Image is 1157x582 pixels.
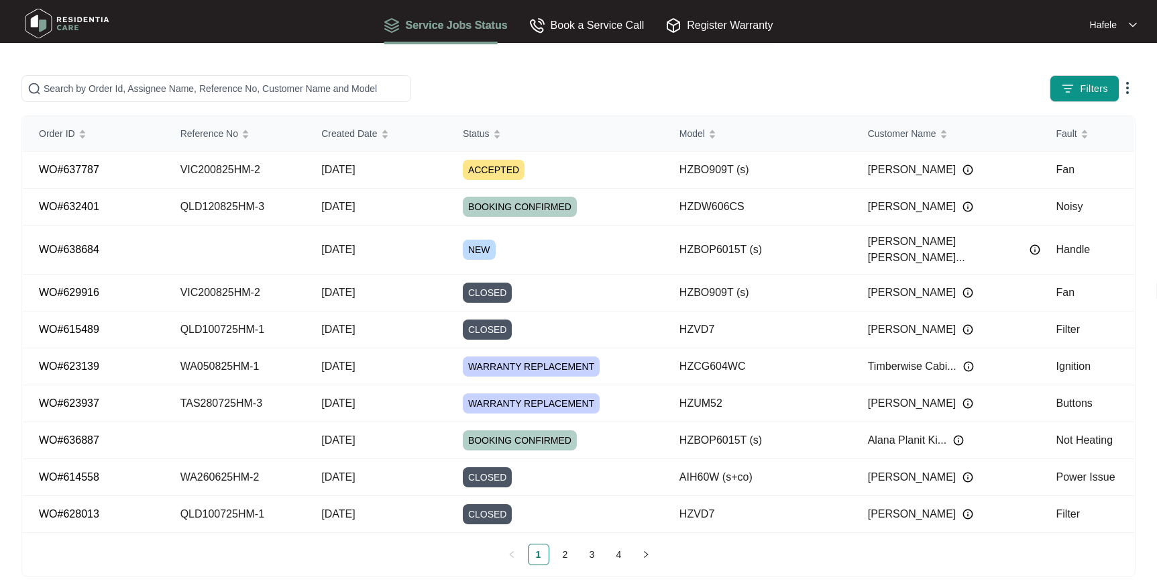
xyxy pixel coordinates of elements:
[663,116,852,152] th: Model
[164,459,306,496] td: WA260625HM-2
[555,544,575,565] a: 2
[463,283,512,303] span: CLOSED
[384,17,507,34] div: Service Jobs Status
[663,385,852,422] td: HZUM52
[665,17,681,34] img: Register Warranty icon
[868,322,956,338] span: [PERSON_NAME]
[164,275,306,311] td: VIC200825HM-2
[962,164,973,175] img: Info icon
[1040,422,1134,459] td: Not Heating
[1129,21,1137,28] img: dropdown arrow
[868,126,936,141] span: Customer Name
[528,544,549,565] li: 1
[463,197,577,217] span: BOOKING CONFIRMED
[27,82,41,95] img: search-icon
[663,348,852,385] td: HZCG604WC
[555,544,576,565] li: 2
[635,544,657,565] button: right
[321,287,355,298] span: [DATE]
[962,509,973,520] img: Info icon
[164,152,306,189] td: VIC200825HM-2
[1040,226,1134,275] td: Handle
[39,471,99,483] a: WO#614558
[39,126,75,141] span: Order ID
[963,361,974,372] img: Info icon
[321,324,355,335] span: [DATE]
[1040,311,1134,348] td: Filter
[1080,82,1108,96] span: Filters
[1030,244,1040,255] img: Info icon
[1040,348,1134,385] td: Ignition
[501,544,522,565] button: left
[1056,126,1077,141] span: Fault
[463,467,512,487] span: CLOSED
[39,244,99,255] a: WO#638684
[609,544,629,565] a: 4
[1050,75,1119,102] button: filter iconFilters
[321,471,355,483] span: [DATE]
[39,287,99,298] a: WO#629916
[164,348,306,385] td: WA050825HM-1
[39,164,99,175] a: WO#637787
[663,422,852,459] td: HZBOP6015T (s)
[953,435,964,446] img: Info icon
[39,201,99,212] a: WO#632401
[1040,116,1134,152] th: Fault
[164,189,306,226] td: QLD120825HM-3
[508,550,516,559] span: left
[1040,459,1134,496] td: Power Issue
[663,189,852,226] td: HZDW606CS
[868,469,956,485] span: [PERSON_NAME]
[868,506,956,522] span: [PERSON_NAME]
[665,17,773,34] div: Register Warranty
[164,496,306,533] td: QLD100725HM-1
[529,17,645,34] div: Book a Service Call
[1040,385,1134,422] td: Buttons
[642,550,650,559] span: right
[39,397,99,409] a: WO#623937
[962,398,973,409] img: Info icon
[663,226,852,275] td: HZBOP6015T (s)
[39,360,99,372] a: WO#623139
[463,240,496,260] span: NEW
[23,116,164,152] th: Order ID
[463,126,490,141] span: Status
[868,234,1023,266] span: [PERSON_NAME] [PERSON_NAME]...
[44,81,405,96] input: Search by Order Id, Assignee Name, Reference No, Customer Name and Model
[868,432,946,448] span: Alana Planit Ki...
[463,504,512,524] span: CLOSED
[384,17,400,34] img: Service Jobs Status icon
[447,116,663,152] th: Status
[164,116,306,152] th: Reference No
[1119,80,1136,96] img: dropdown arrow
[321,360,355,372] span: [DATE]
[305,116,447,152] th: Created Date
[321,201,355,212] span: [DATE]
[321,397,355,409] span: [DATE]
[39,508,99,520] a: WO#628013
[582,544,602,565] a: 3
[180,126,238,141] span: Reference No
[321,126,377,141] span: Created Date
[663,275,852,311] td: HZBO909T (s)
[1061,82,1075,95] img: filter icon
[1040,152,1134,189] td: Fan
[1040,275,1134,311] td: Fan
[663,459,852,496] td: AIH60W (s+co)
[164,385,306,422] td: TAS280725HM-3
[868,358,956,375] span: Timberwise Cabi...
[321,434,355,446] span: [DATE]
[39,434,99,446] a: WO#636887
[679,126,705,141] span: Model
[463,160,525,180] span: ACCEPTED
[529,17,545,34] img: Book a Service Call icon
[663,311,852,348] td: HZVD7
[321,164,355,175] span: [DATE]
[463,430,577,450] span: BOOKING CONFIRMED
[1040,496,1134,533] td: Filter
[962,201,973,212] img: Info icon
[608,544,630,565] li: 4
[962,287,973,298] img: Info icon
[663,152,852,189] td: HZBO909T (s)
[39,324,99,335] a: WO#615489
